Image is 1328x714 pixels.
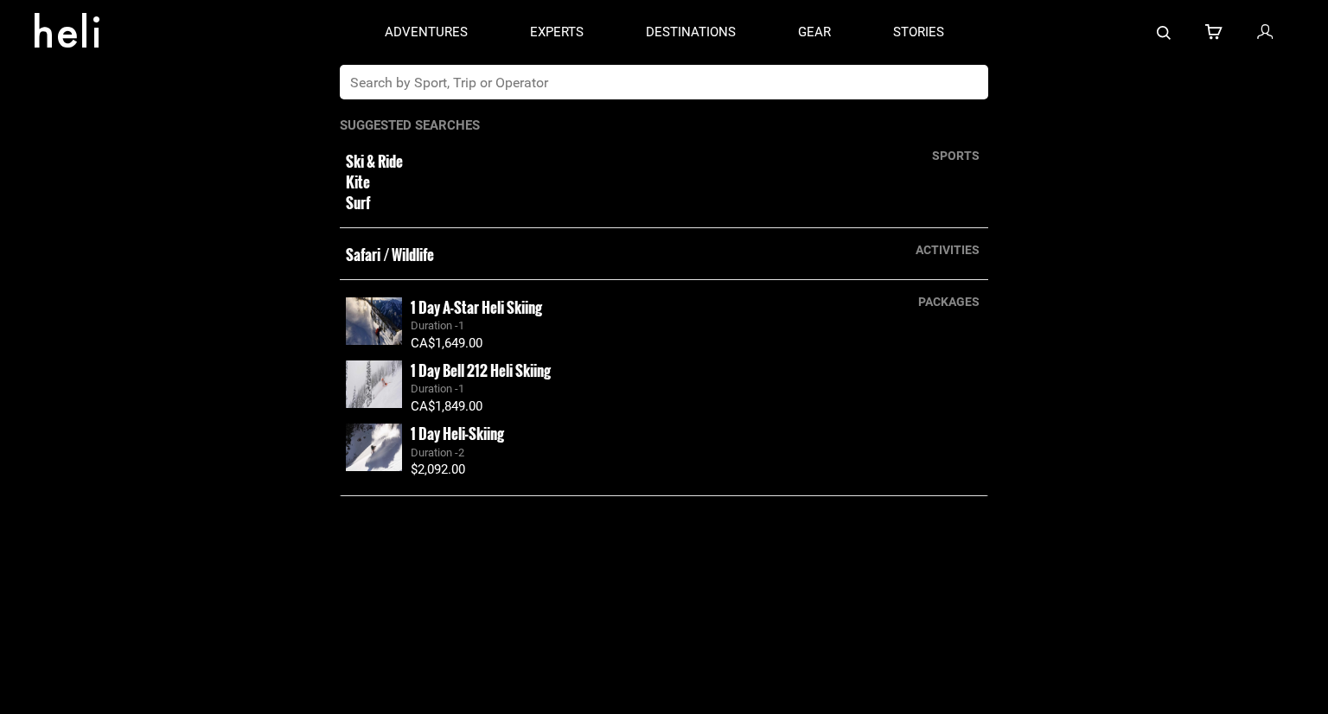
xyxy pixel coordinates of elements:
[646,23,736,41] p: destinations
[411,360,551,381] small: 1 Day Bell 212 Heli Skiing
[530,23,584,41] p: experts
[346,245,855,266] small: Safari / Wildlife
[346,297,402,345] img: images
[411,335,482,351] span: CA$1,649.00
[907,241,988,258] div: activities
[346,194,855,214] small: Surf
[411,296,542,318] small: 1 Day A-Star Heli Skiing
[910,293,988,310] div: packages
[385,23,468,41] p: adventures
[411,381,982,398] div: Duration -
[1157,26,1171,40] img: search-bar-icon.svg
[346,360,402,408] img: images
[340,117,988,135] p: Suggested Searches
[346,151,855,172] small: Ski & Ride
[411,444,982,461] div: Duration -
[411,423,504,444] small: 1 Day Heli-Skiing
[458,319,464,332] span: 1
[923,147,988,164] div: sports
[411,462,465,477] span: $2,092.00
[458,445,464,458] span: 2
[458,382,464,395] span: 1
[346,172,855,193] small: Kite
[411,398,482,414] span: CA$1,849.00
[340,65,953,99] input: Search by Sport, Trip or Operator
[411,318,982,335] div: Duration -
[346,424,402,471] img: images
